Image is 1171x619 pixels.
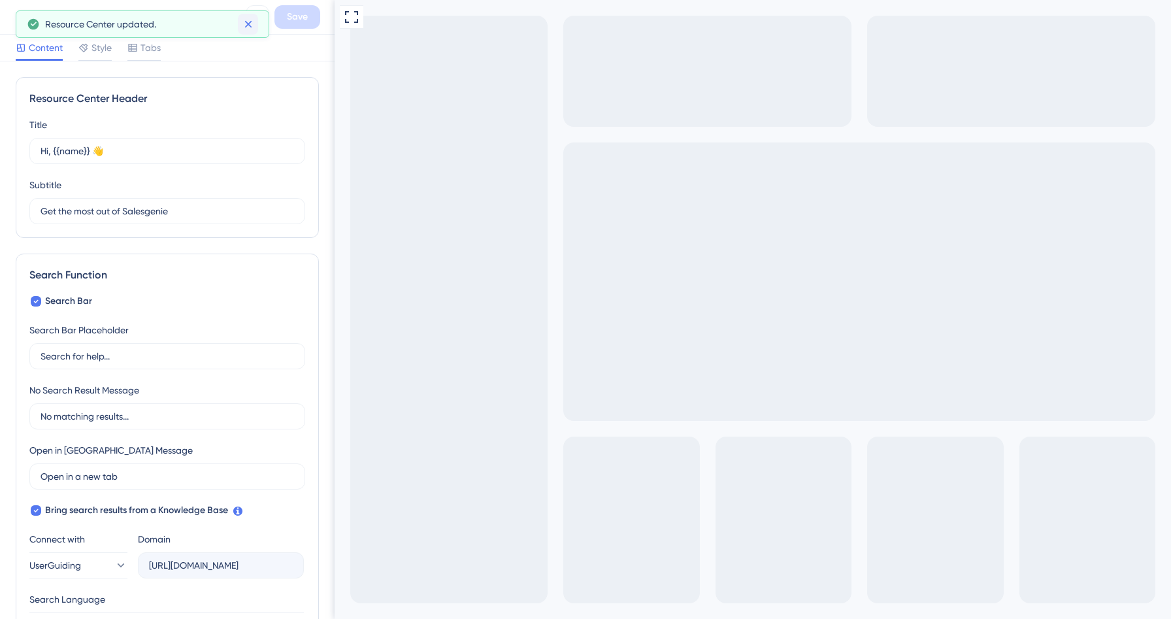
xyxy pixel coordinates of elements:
[41,409,294,424] input: No matching results...
[29,382,139,398] div: No Search Result Message
[29,177,61,193] div: Subtitle
[29,117,47,133] div: Title
[29,267,305,283] div: Search Function
[45,16,156,32] span: Resource Center updated.
[44,8,54,12] div: 3
[41,144,294,158] input: Title
[45,503,228,518] span: Bring search results from a Knowledge Base
[29,552,127,578] button: UserGuiding
[91,40,112,56] span: Style
[29,322,129,338] div: Search Bar Placeholder
[41,349,294,363] input: Search for help...
[287,9,308,25] span: Save
[41,469,294,484] input: Open in a new tab
[45,293,92,309] span: Search Bar
[29,558,81,573] span: UserGuiding
[42,8,240,26] div: NXG Main Widget
[29,91,305,107] div: Resource Center Header
[149,558,293,573] input: company.help.userguiding.com
[138,531,171,547] div: Domain
[140,40,161,56] span: Tabs
[29,531,127,547] div: Connect with
[274,5,320,29] button: Save
[29,40,63,56] span: Content
[41,204,294,218] input: Description
[29,592,105,607] span: Search Language
[29,443,193,458] div: Open in [GEOGRAPHIC_DATA] Message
